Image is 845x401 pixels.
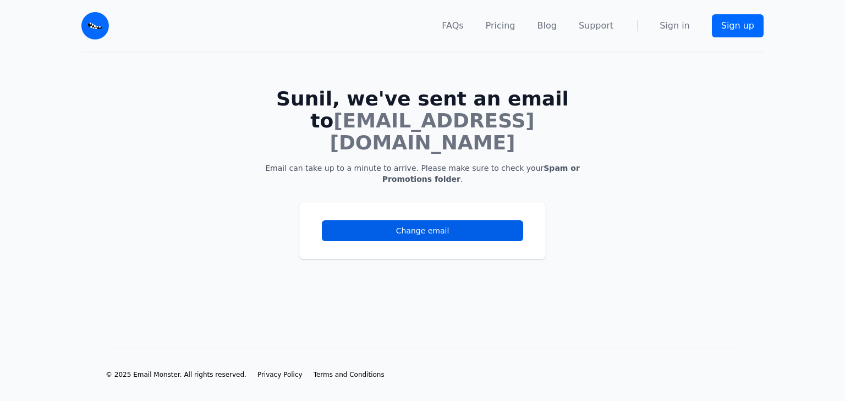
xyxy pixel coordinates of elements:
[314,370,385,379] a: Terms and Conditions
[330,109,534,154] span: [EMAIL_ADDRESS][DOMAIN_NAME]
[537,19,557,32] a: Blog
[442,19,463,32] a: FAQs
[257,370,303,379] a: Privacy Policy
[81,12,109,40] img: Email Monster
[264,88,581,154] h1: Sunil, we've sent an email to
[382,164,580,183] b: Spam or Promotions folder
[660,19,690,32] a: Sign in
[106,370,246,379] li: © 2025 Email Monster. All rights reserved.
[712,14,764,37] a: Sign up
[486,19,515,32] a: Pricing
[322,220,523,241] a: Change email
[579,19,613,32] a: Support
[264,163,581,185] p: Email can take up to a minute to arrive. Please make sure to check your .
